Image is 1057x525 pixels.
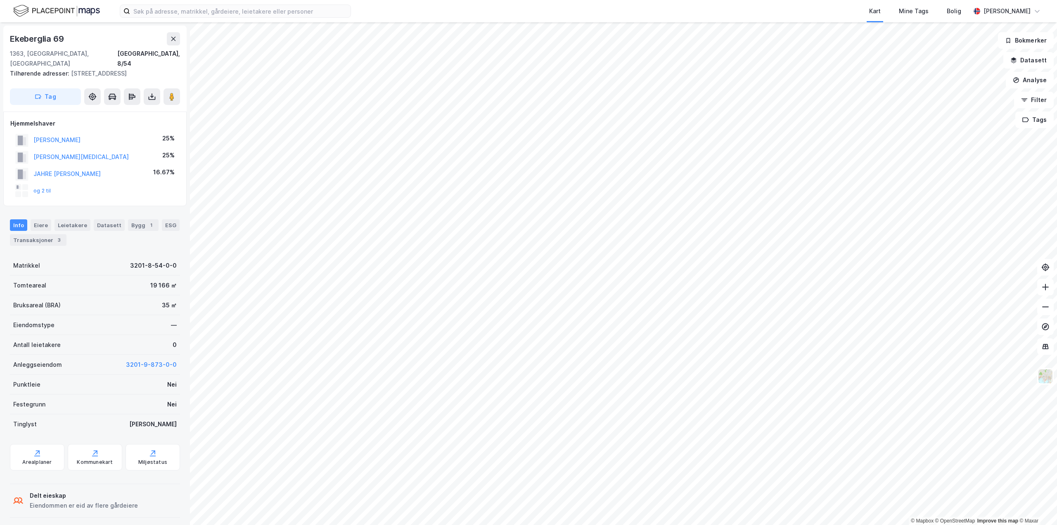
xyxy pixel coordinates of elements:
[150,280,177,290] div: 19 166 ㎡
[13,340,61,350] div: Antall leietakere
[138,459,167,466] div: Miljøstatus
[13,399,45,409] div: Festegrunn
[167,380,177,390] div: Nei
[162,133,175,143] div: 25%
[1016,485,1057,525] iframe: Chat Widget
[13,300,61,310] div: Bruksareal (BRA)
[1016,485,1057,525] div: Kontrollprogram for chat
[10,234,66,246] div: Transaksjoner
[1003,52,1054,69] button: Datasett
[10,119,180,128] div: Hjemmelshaver
[10,70,71,77] span: Tilhørende adresser:
[13,280,46,290] div: Tomteareal
[935,518,975,524] a: OpenStreetMap
[1006,72,1054,88] button: Analyse
[147,221,155,229] div: 1
[130,261,177,271] div: 3201-8-54-0-0
[129,419,177,429] div: [PERSON_NAME]
[30,501,138,511] div: Eiendommen er eid av flere gårdeiere
[869,6,881,16] div: Kart
[13,261,40,271] div: Matrikkel
[173,340,177,350] div: 0
[55,219,90,231] div: Leietakere
[130,5,351,17] input: Søk på adresse, matrikkel, gårdeiere, leietakere eller personer
[171,320,177,330] div: —
[162,150,175,160] div: 25%
[31,219,51,231] div: Eiere
[10,69,173,78] div: [STREET_ADDRESS]
[13,4,100,18] img: logo.f888ab2527a4732fd821a326f86c7f29.svg
[153,167,175,177] div: 16.67%
[947,6,961,16] div: Bolig
[10,88,81,105] button: Tag
[22,459,52,466] div: Arealplaner
[1038,368,1053,384] img: Z
[911,518,934,524] a: Mapbox
[13,320,55,330] div: Eiendomstype
[30,491,138,501] div: Delt eieskap
[126,360,177,370] button: 3201-9-873-0-0
[162,219,180,231] div: ESG
[977,518,1018,524] a: Improve this map
[162,300,177,310] div: 35 ㎡
[10,49,117,69] div: 1363, [GEOGRAPHIC_DATA], [GEOGRAPHIC_DATA]
[167,399,177,409] div: Nei
[1015,112,1054,128] button: Tags
[10,219,27,231] div: Info
[984,6,1031,16] div: [PERSON_NAME]
[13,419,37,429] div: Tinglyst
[55,236,63,244] div: 3
[899,6,929,16] div: Mine Tags
[94,219,125,231] div: Datasett
[13,380,40,390] div: Punktleie
[10,32,65,45] div: Ekeberglia 69
[77,459,113,466] div: Kommunekart
[13,360,62,370] div: Anleggseiendom
[1014,92,1054,108] button: Filter
[117,49,180,69] div: [GEOGRAPHIC_DATA], 8/54
[128,219,159,231] div: Bygg
[998,32,1054,49] button: Bokmerker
